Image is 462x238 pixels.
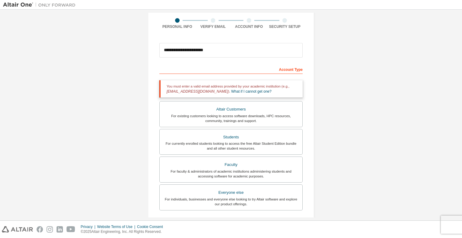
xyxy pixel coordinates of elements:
span: [EMAIL_ADDRESS][DOMAIN_NAME] [167,89,228,94]
div: Cookie Consent [137,224,166,229]
img: facebook.svg [37,226,43,233]
div: Account Info [231,24,267,29]
div: For currently enrolled students looking to access the free Altair Student Edition bundle and all ... [163,141,299,151]
a: What if I cannot get one? [231,89,272,94]
div: Altair Customers [163,105,299,114]
div: For individuals, businesses and everyone else looking to try Altair software and explore our prod... [163,197,299,207]
div: Faculty [163,160,299,169]
div: Privacy [81,224,97,229]
div: Verify Email [195,24,231,29]
div: Students [163,133,299,141]
img: Altair One [3,2,79,8]
img: instagram.svg [47,226,53,233]
p: © 2025 Altair Engineering, Inc. All Rights Reserved. [81,229,167,234]
div: Everyone else [163,188,299,197]
div: Personal Info [159,24,195,29]
div: You must enter a valid email address provided by your academic institution (e.g., ). [159,80,303,98]
div: Account Type [159,64,303,74]
div: For faculty & administrators of academic institutions administering students and accessing softwa... [163,169,299,179]
div: For existing customers looking to access software downloads, HPC resources, community, trainings ... [163,114,299,123]
img: altair_logo.svg [2,226,33,233]
img: linkedin.svg [57,226,63,233]
div: Website Terms of Use [97,224,137,229]
div: Security Setup [267,24,303,29]
img: youtube.svg [67,226,75,233]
